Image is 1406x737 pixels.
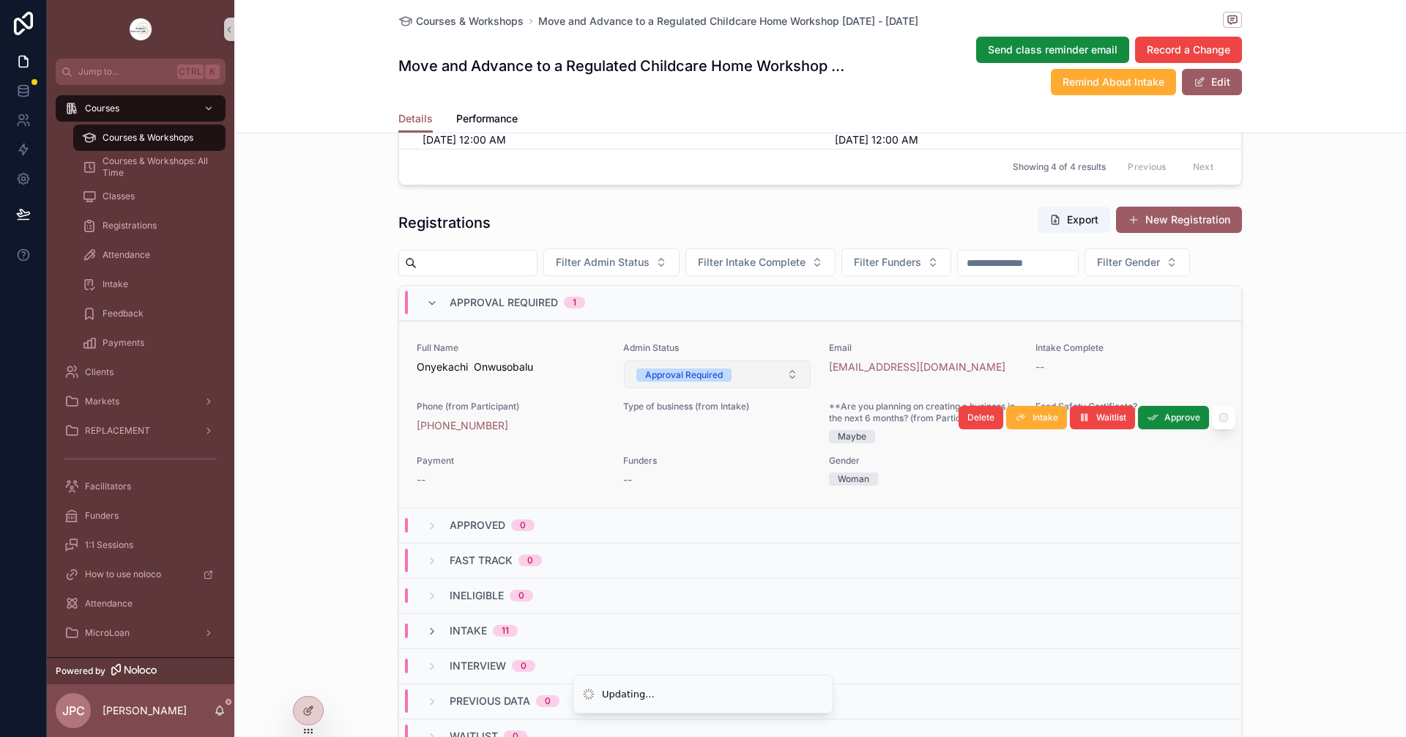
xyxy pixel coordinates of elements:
[73,154,226,180] a: Courses & Workshops: All Time
[56,665,105,677] span: Powered by
[398,56,847,76] h1: Move and Advance to a Regulated Childcare Home Workshop [DATE] - [DATE]
[527,555,533,566] div: 0
[520,519,526,531] div: 0
[47,85,234,657] div: scrollable content
[1013,161,1106,173] span: Showing 4 of 4 results
[838,430,866,443] div: Maybe
[78,66,171,78] span: Jump to...
[456,105,518,135] a: Performance
[85,510,119,522] span: Funders
[1182,69,1242,95] button: Edit
[398,14,524,29] a: Courses & Workshops
[85,481,131,492] span: Facilitators
[56,388,226,415] a: Markets
[556,255,650,270] span: Filter Admin Status
[645,368,723,382] div: Approval Required
[988,42,1117,57] span: Send class reminder email
[85,103,119,114] span: Courses
[417,473,425,487] span: --
[62,702,85,719] span: JPC
[73,125,226,151] a: Courses & Workshops
[85,569,161,580] span: How to use noloco
[103,703,187,718] p: [PERSON_NAME]
[56,473,226,500] a: Facilitators
[103,155,211,179] span: Courses & Workshops: All Time
[623,473,632,487] span: --
[56,359,226,385] a: Clients
[502,625,509,637] div: 11
[207,66,218,78] span: K
[73,183,226,210] a: Classes
[417,401,606,412] span: Phone (from Participant)
[450,659,506,673] span: Interview
[398,212,491,233] h1: Registrations
[85,366,114,378] span: Clients
[545,695,551,707] div: 0
[829,401,1018,424] span: **Are you planning on creating a business in the next 6 months? (from Participant)
[1051,69,1176,95] button: Remind About Intake
[1035,342,1224,354] span: Intake Complete
[835,133,1218,147] span: [DATE] 12:00 AM
[1096,412,1126,423] span: Waitlist
[103,337,144,349] span: Payments
[450,295,558,310] span: Approval Required
[103,132,193,144] span: Courses & Workshops
[602,687,655,702] div: Updating...
[450,623,487,638] span: Intake
[417,455,606,467] span: Payment
[1135,37,1242,63] button: Record a Change
[56,590,226,617] a: Attendance
[85,598,133,610] span: Attendance
[73,242,226,268] a: Attendance
[456,111,518,126] span: Performance
[450,588,504,603] span: Ineligible
[103,249,150,261] span: Attendance
[398,105,433,133] a: Details
[829,342,1018,354] span: Email
[56,503,226,529] a: Funders
[423,133,806,147] span: [DATE] 12:00 AM
[1063,75,1164,89] span: Remind About Intake
[1164,412,1200,423] span: Approve
[399,321,1241,508] a: Full NameOnyekachi OnwusobaluAdmin StatusSelect ButtonEmail[EMAIL_ADDRESS][DOMAIN_NAME]Intake Com...
[56,532,226,558] a: 1:1 Sessions
[398,111,433,126] span: Details
[829,455,1018,467] span: Gender
[450,518,505,533] span: Approved
[538,14,918,29] span: Move and Advance to a Regulated Childcare Home Workshop [DATE] - [DATE]
[56,620,226,646] a: MicroLoan
[129,18,152,41] img: App logo
[1147,42,1230,57] span: Record a Change
[416,14,524,29] span: Courses & Workshops
[1116,207,1242,233] button: New Registration
[56,95,226,122] a: Courses
[1138,406,1209,429] button: Approve
[829,360,1005,374] a: [EMAIL_ADDRESS][DOMAIN_NAME]
[967,412,994,423] span: Delete
[1085,248,1190,276] button: Select Button
[56,418,226,444] a: REPLACEMENT
[838,473,869,486] div: Woman
[450,694,530,708] span: Previous Data
[85,539,133,551] span: 1:1 Sessions
[959,406,1003,429] button: Delete
[854,255,921,270] span: Filter Funders
[1097,255,1160,270] span: Filter Gender
[103,220,157,232] span: Registrations
[518,590,524,601] div: 0
[73,300,226,327] a: Feedback
[177,64,204,79] span: Ctrl
[1033,412,1058,423] span: Intake
[47,657,234,684] a: Powered by
[417,360,606,374] span: Onyekachi Onwusobalu
[685,248,836,276] button: Select Button
[698,255,806,270] span: Filter Intake Complete
[521,660,527,672] div: 0
[450,553,513,568] span: Fast Track
[417,418,508,433] a: [PHONE_NUMBER]
[73,212,226,239] a: Registrations
[85,627,130,639] span: MicroLoan
[85,425,150,437] span: REPLACEMENT
[103,190,135,202] span: Classes
[417,342,606,354] span: Full Name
